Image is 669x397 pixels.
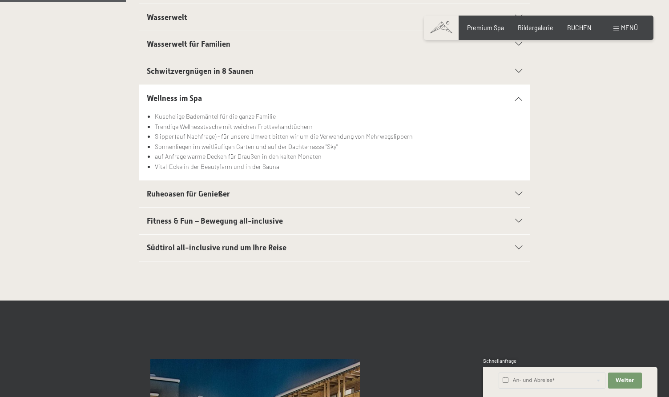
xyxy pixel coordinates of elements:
[608,373,642,389] button: Weiter
[155,132,523,142] li: Slipper (auf Nachfrage) - für unsere Umwelt bitten wir um die Verwendung von Mehrwegslippern
[147,189,230,198] span: Ruheoasen für Genießer
[147,217,283,225] span: Fitness & Fun – Bewegung all-inclusive
[147,67,254,76] span: Schwitzvergnügen in 8 Saunen
[567,24,592,32] a: BUCHEN
[155,142,523,152] li: Sonnenliegen im weitläufigen Garten und auf der Dachterrasse "Sky"
[518,24,553,32] a: Bildergalerie
[616,377,634,384] span: Weiter
[155,122,523,132] li: Trendige Wellnesstasche mit weichen Frotteehandtüchern
[467,24,504,32] a: Premium Spa
[147,13,187,22] span: Wasserwelt
[147,40,230,48] span: Wasserwelt für Familien
[155,112,523,122] li: Kuschelige Bademäntel für die ganze Familie
[155,162,523,172] li: Vital-Ecke in der Beautyfarm und in der Sauna
[147,94,202,103] span: Wellness im Spa
[155,152,523,162] li: auf Anfrage warme Decken für Draußen in den kalten Monaten
[483,358,516,364] span: Schnellanfrage
[147,243,286,252] span: Südtirol all-inclusive rund um Ihre Reise
[621,24,638,32] span: Menü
